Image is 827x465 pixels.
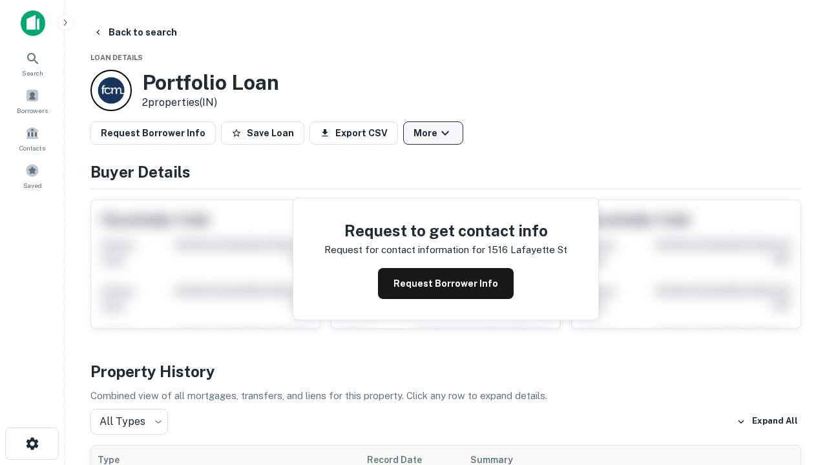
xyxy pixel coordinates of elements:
h3: Portfolio Loan [142,70,279,95]
h4: Request to get contact info [324,219,567,242]
iframe: Chat Widget [762,320,827,382]
a: Search [4,46,61,81]
a: Borrowers [4,83,61,118]
p: Combined view of all mortgages, transfers, and liens for this property. Click any row to expand d... [90,388,801,404]
div: All Types [90,409,168,435]
span: Saved [23,180,42,191]
button: Request Borrower Info [378,268,514,299]
span: Contacts [19,143,45,153]
p: 2 properties (IN) [142,95,279,110]
a: Contacts [4,121,61,156]
p: 1516 lafayette st [488,242,567,258]
button: Save Loan [221,121,304,145]
button: Expand All [733,412,801,431]
span: Search [22,68,43,78]
h4: Property History [90,360,801,383]
span: Borrowers [17,105,48,116]
button: Request Borrower Info [90,121,216,145]
img: capitalize-icon.png [21,10,45,36]
span: Loan Details [90,54,143,61]
a: Saved [4,158,61,193]
h4: Buyer Details [90,160,801,183]
button: Back to search [88,21,182,44]
p: Request for contact information for [324,242,485,258]
button: Export CSV [309,121,398,145]
button: More [403,121,463,145]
